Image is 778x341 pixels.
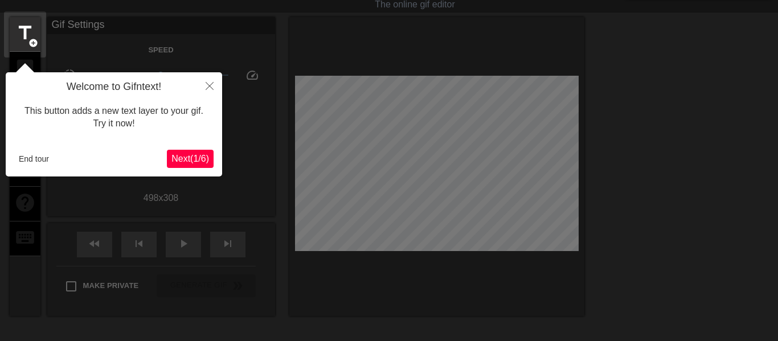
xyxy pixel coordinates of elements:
[167,150,214,168] button: Next
[171,154,209,163] span: Next ( 1 / 6 )
[14,93,214,142] div: This button adds a new text layer to your gif. Try it now!
[14,150,54,167] button: End tour
[14,81,214,93] h4: Welcome to Gifntext!
[197,72,222,98] button: Close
